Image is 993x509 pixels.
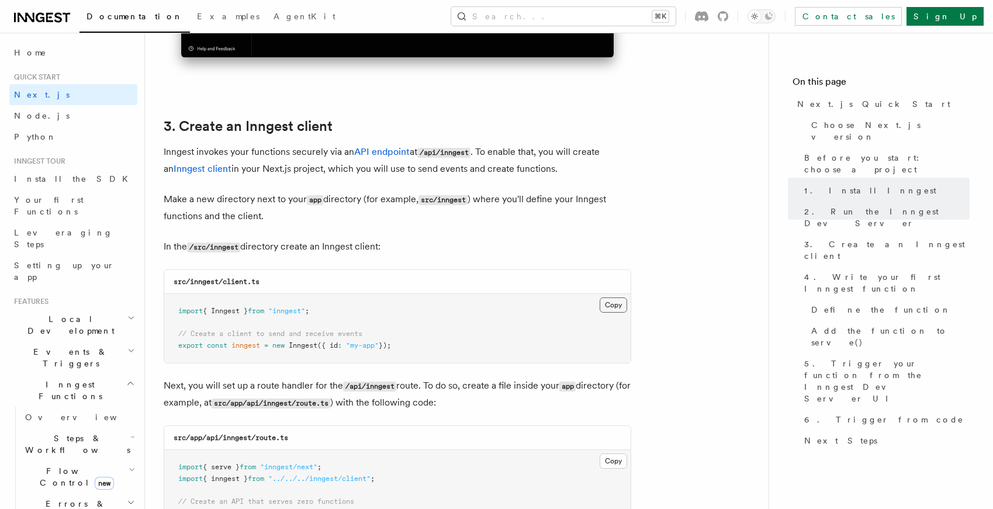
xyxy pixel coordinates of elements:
[20,407,137,428] a: Overview
[804,435,877,446] span: Next Steps
[600,453,627,469] button: Copy
[559,382,576,392] code: app
[240,463,256,471] span: from
[9,72,60,82] span: Quick start
[811,304,951,316] span: Define the function
[178,475,203,483] span: import
[9,105,137,126] a: Node.js
[317,463,321,471] span: ;
[248,475,264,483] span: from
[804,152,970,175] span: Before you start: choose a project
[600,297,627,313] button: Copy
[9,126,137,147] a: Python
[305,307,309,315] span: ;
[800,353,970,409] a: 5. Trigger your function from the Inngest Dev Server UI
[20,465,129,489] span: Flow Control
[231,341,260,349] span: inngest
[14,174,135,183] span: Install the SDK
[203,307,248,315] span: { Inngest }
[20,460,137,493] button: Flow Controlnew
[807,115,970,147] a: Choose Next.js version
[268,475,371,483] span: "../../../inngest/client"
[164,118,333,134] a: 3. Create an Inngest client
[9,255,137,288] a: Setting up your app
[9,157,65,166] span: Inngest tour
[9,297,49,306] span: Features
[20,432,130,456] span: Steps & Workflows
[9,222,137,255] a: Leveraging Steps
[804,206,970,229] span: 2. Run the Inngest Dev Server
[800,180,970,201] a: 1. Install Inngest
[795,7,902,26] a: Contact sales
[190,4,267,32] a: Examples
[9,341,137,374] button: Events & Triggers
[14,111,70,120] span: Node.js
[178,463,203,471] span: import
[164,238,631,255] p: In the directory create an Inngest client:
[248,307,264,315] span: from
[207,341,227,349] span: const
[317,341,338,349] span: ({ id
[197,12,260,21] span: Examples
[800,201,970,234] a: 2. Run the Inngest Dev Server
[807,299,970,320] a: Define the function
[800,234,970,266] a: 3. Create an Inngest client
[346,341,379,349] span: "my-app"
[652,11,669,22] kbd: ⌘K
[9,374,137,407] button: Inngest Functions
[379,341,391,349] span: });
[811,325,970,348] span: Add the function to serve()
[417,148,470,158] code: /api/inngest
[174,278,260,286] code: src/inngest/client.ts
[79,4,190,33] a: Documentation
[811,119,970,143] span: Choose Next.js version
[793,94,970,115] a: Next.js Quick Start
[354,146,410,157] a: API endpoint
[371,475,375,483] span: ;
[14,195,84,216] span: Your first Functions
[9,309,137,341] button: Local Development
[289,341,317,349] span: Inngest
[9,379,126,402] span: Inngest Functions
[9,346,127,369] span: Events & Triggers
[800,430,970,451] a: Next Steps
[14,261,115,282] span: Setting up your app
[14,47,47,58] span: Home
[178,341,203,349] span: export
[804,414,964,425] span: 6. Trigger from code
[274,12,335,21] span: AgentKit
[804,238,970,262] span: 3. Create an Inngest client
[164,378,631,411] p: Next, you will set up a route handler for the route. To do so, create a file inside your director...
[797,98,950,110] span: Next.js Quick Start
[87,12,183,21] span: Documentation
[20,428,137,460] button: Steps & Workflows
[9,84,137,105] a: Next.js
[748,9,776,23] button: Toggle dark mode
[451,7,676,26] button: Search...⌘K
[14,228,113,249] span: Leveraging Steps
[174,163,231,174] a: Inngest client
[264,341,268,349] span: =
[343,382,396,392] code: /api/inngest
[178,330,362,338] span: // Create a client to send and receive events
[906,7,984,26] a: Sign Up
[9,168,137,189] a: Install the SDK
[174,434,288,442] code: src/app/api/inngest/route.ts
[212,399,330,408] code: src/app/api/inngest/route.ts
[203,475,248,483] span: { inngest }
[804,271,970,295] span: 4. Write your first Inngest function
[187,243,240,252] code: /src/inngest
[14,132,57,141] span: Python
[178,307,203,315] span: import
[14,90,70,99] span: Next.js
[338,341,342,349] span: :
[793,75,970,94] h4: On this page
[178,497,354,505] span: // Create an API that serves zero functions
[804,185,936,196] span: 1. Install Inngest
[95,477,114,490] span: new
[9,313,127,337] span: Local Development
[800,266,970,299] a: 4. Write your first Inngest function
[9,42,137,63] a: Home
[804,358,970,404] span: 5. Trigger your function from the Inngest Dev Server UI
[267,4,342,32] a: AgentKit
